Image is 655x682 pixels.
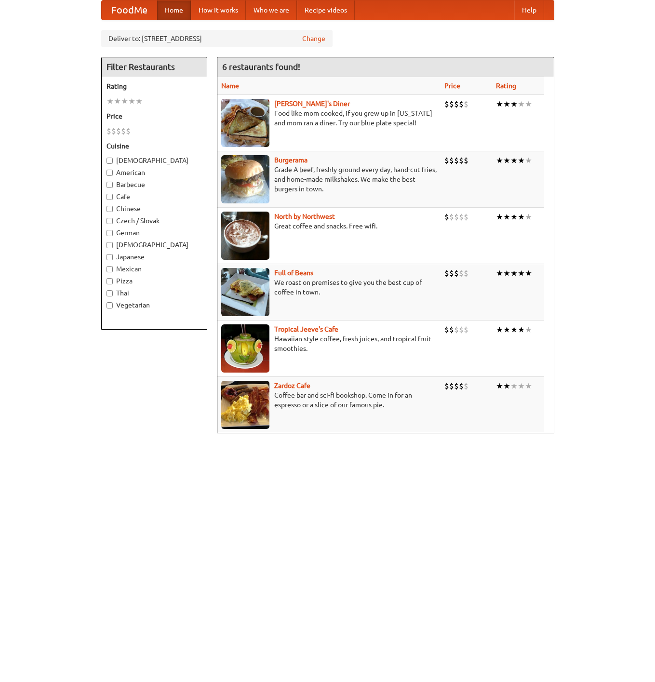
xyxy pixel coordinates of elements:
[107,302,113,308] input: Vegetarian
[191,0,246,20] a: How it works
[222,62,300,71] ng-pluralize: 6 restaurants found!
[444,212,449,222] li: $
[135,96,143,107] li: ★
[157,0,191,20] a: Home
[525,268,532,279] li: ★
[107,81,202,91] h5: Rating
[274,213,335,220] a: North by Northwest
[459,381,464,391] li: $
[449,99,454,109] li: $
[510,212,518,222] li: ★
[116,126,121,136] li: $
[107,194,113,200] input: Cafe
[444,324,449,335] li: $
[221,99,269,147] img: sallys.jpg
[464,212,468,222] li: $
[444,99,449,109] li: $
[274,100,350,107] a: [PERSON_NAME]'s Diner
[107,141,202,151] h5: Cuisine
[126,126,131,136] li: $
[274,325,338,333] a: Tropical Jeeve's Cafe
[107,278,113,284] input: Pizza
[459,99,464,109] li: $
[107,276,202,286] label: Pizza
[107,206,113,212] input: Chinese
[274,156,307,164] a: Burgerama
[464,155,468,166] li: $
[101,30,333,47] div: Deliver to: [STREET_ADDRESS]
[518,99,525,109] li: ★
[449,268,454,279] li: $
[518,155,525,166] li: ★
[503,155,510,166] li: ★
[454,212,459,222] li: $
[449,155,454,166] li: $
[444,155,449,166] li: $
[510,324,518,335] li: ★
[107,170,113,176] input: American
[525,212,532,222] li: ★
[107,111,202,121] h5: Price
[449,212,454,222] li: $
[221,165,437,194] p: Grade A beef, freshly ground every day, hand-cut fries, and home-made milkshakes. We make the bes...
[444,82,460,90] a: Price
[454,324,459,335] li: $
[444,268,449,279] li: $
[525,381,532,391] li: ★
[107,266,113,272] input: Mexican
[459,155,464,166] li: $
[496,155,503,166] li: ★
[274,382,310,389] a: Zardoz Cafe
[221,390,437,410] p: Coffee bar and sci-fi bookshop. Come in for an espresso or a slice of our famous pie.
[246,0,297,20] a: Who we are
[111,126,116,136] li: $
[107,240,202,250] label: [DEMOGRAPHIC_DATA]
[107,300,202,310] label: Vegetarian
[496,99,503,109] li: ★
[510,99,518,109] li: ★
[274,269,313,277] a: Full of Beans
[221,221,437,231] p: Great coffee and snacks. Free wifi.
[510,155,518,166] li: ★
[107,288,202,298] label: Thai
[503,212,510,222] li: ★
[503,268,510,279] li: ★
[107,254,113,260] input: Japanese
[302,34,325,43] a: Change
[496,82,516,90] a: Rating
[221,278,437,297] p: We roast on premises to give you the best cup of coffee in town.
[518,324,525,335] li: ★
[221,268,269,316] img: beans.jpg
[221,381,269,429] img: zardoz.jpg
[107,182,113,188] input: Barbecue
[107,216,202,226] label: Czech / Slovak
[128,96,135,107] li: ★
[518,381,525,391] li: ★
[297,0,355,20] a: Recipe videos
[107,228,202,238] label: German
[107,96,114,107] li: ★
[454,155,459,166] li: $
[221,108,437,128] p: Food like mom cooked, if you grew up in [US_STATE] and mom ran a diner. Try our blue plate special!
[107,156,202,165] label: [DEMOGRAPHIC_DATA]
[107,204,202,214] label: Chinese
[459,212,464,222] li: $
[503,324,510,335] li: ★
[107,168,202,177] label: American
[107,230,113,236] input: German
[221,82,239,90] a: Name
[496,212,503,222] li: ★
[102,57,207,77] h4: Filter Restaurants
[514,0,544,20] a: Help
[496,268,503,279] li: ★
[107,158,113,164] input: [DEMOGRAPHIC_DATA]
[496,381,503,391] li: ★
[518,268,525,279] li: ★
[121,126,126,136] li: $
[525,155,532,166] li: ★
[459,324,464,335] li: $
